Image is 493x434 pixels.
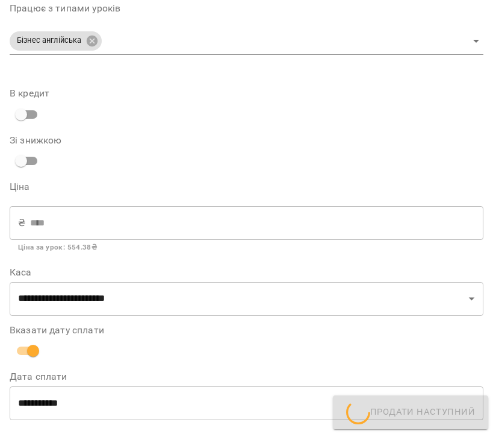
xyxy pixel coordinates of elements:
[10,35,89,46] span: Бізнес англійська
[10,182,483,192] label: Ціна
[10,89,483,98] label: В кредит
[10,136,483,145] label: Зі знижкою
[10,268,483,277] label: Каса
[10,28,483,55] div: Бізнес англійська
[10,325,483,335] label: Вказати дату сплати
[10,31,102,51] div: Бізнес англійська
[18,243,97,251] b: Ціна за урок : 554.38 ₴
[10,4,483,13] label: Працює з типами уроків
[18,216,25,230] p: ₴
[10,372,483,382] label: Дата сплати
